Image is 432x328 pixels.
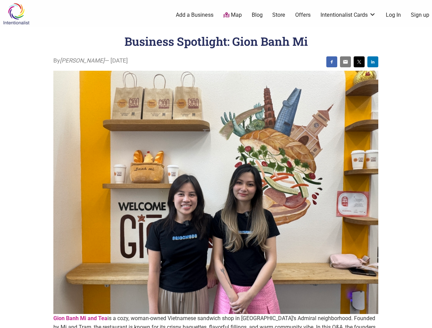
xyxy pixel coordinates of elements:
[386,11,401,19] a: Log In
[272,11,285,19] a: Store
[53,315,107,322] a: Gion Banh Mi and Tea
[223,11,242,19] a: Map
[343,59,348,65] img: email sharing button
[411,11,429,19] a: Sign up
[176,11,213,19] a: Add a Business
[53,56,128,65] span: By — [DATE]
[295,11,311,19] a: Offers
[356,59,362,65] img: twitter sharing button
[320,11,376,19] a: Intentionalist Cards
[329,59,335,65] img: facebook sharing button
[60,57,105,64] i: [PERSON_NAME]
[125,33,308,49] h1: Business Spotlight: Gion Banh Mi
[252,11,263,19] a: Blog
[370,59,376,65] img: linkedin sharing button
